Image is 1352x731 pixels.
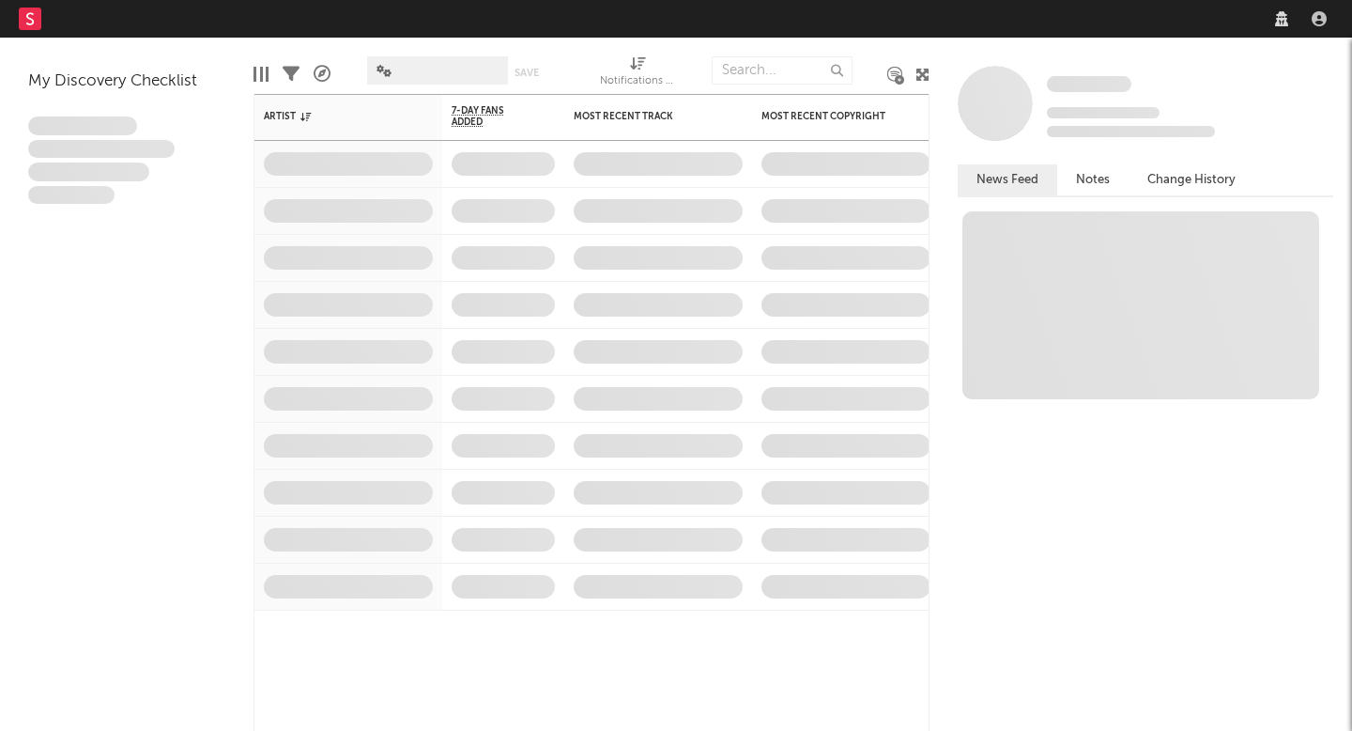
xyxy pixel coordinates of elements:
span: Lorem ipsum dolor [28,117,137,135]
div: My Discovery Checklist [28,70,225,93]
span: Tracking Since: [DATE] [1047,107,1160,118]
span: Aliquam viverra [28,186,115,205]
div: Filters [283,47,300,101]
div: Artist [264,111,405,122]
input: Search... [712,56,853,85]
span: 7-Day Fans Added [452,105,527,128]
span: Integer aliquet in purus et [28,140,175,159]
div: Most Recent Copyright [761,111,902,122]
span: Praesent ac interdum [28,163,149,181]
button: Save [515,68,539,78]
a: Some Artist [1047,75,1131,94]
div: Most Recent Track [574,111,714,122]
span: 0 fans last week [1047,126,1215,137]
span: Some Artist [1047,76,1131,92]
div: Notifications (Artist) [600,70,675,93]
div: Edit Columns [253,47,269,101]
div: Notifications (Artist) [600,47,675,101]
button: Notes [1057,164,1129,195]
button: News Feed [958,164,1057,195]
div: A&R Pipeline [314,47,330,101]
button: Change History [1129,164,1254,195]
